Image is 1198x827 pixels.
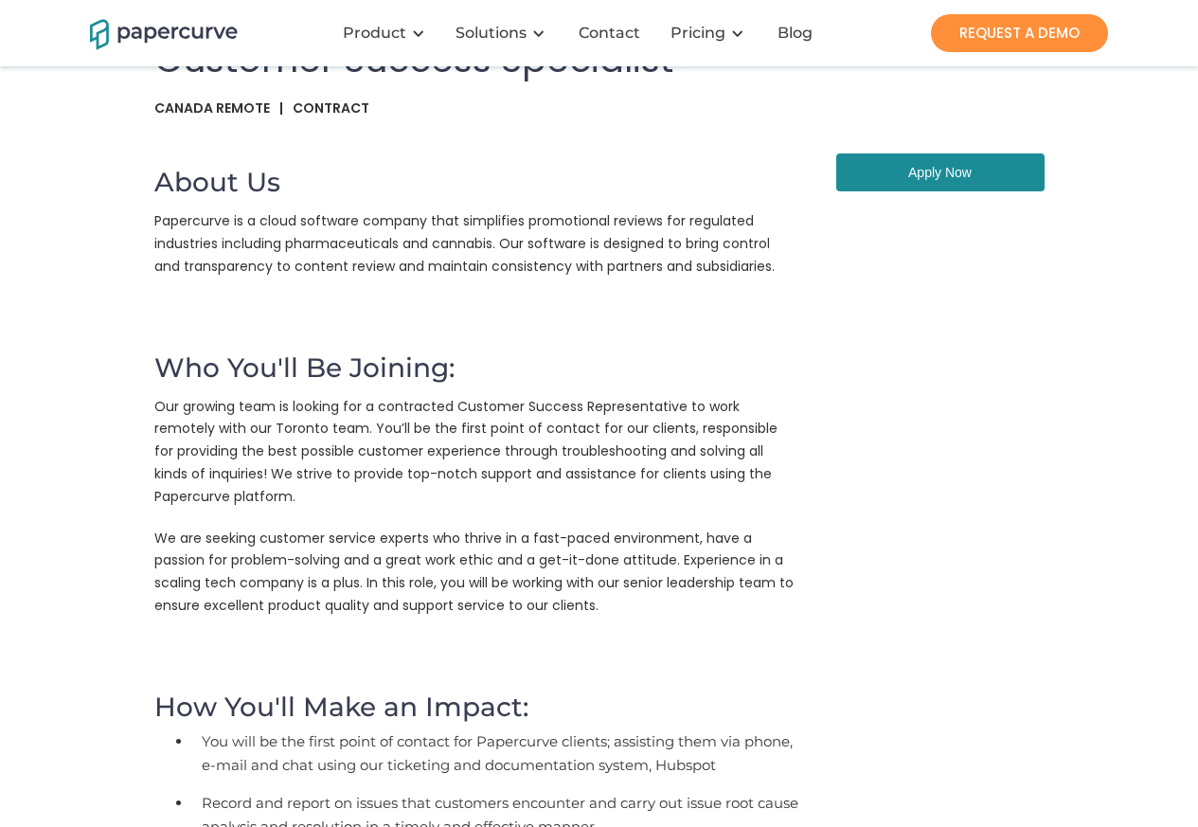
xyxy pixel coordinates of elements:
li: You will be the first point of contact for Papercurve clients; assisting them via phone, e-mail a... [192,726,798,787]
a: home [90,16,213,49]
a: Blog [763,24,831,43]
div: Product [343,24,406,43]
h1: Customer Success Specialist [154,38,1045,81]
p: | [279,100,293,126]
div: Blog [778,24,813,43]
a: Pricing [671,24,725,43]
p: We are seeking customer service experts who thrive in a fast-paced environment, have a passion fo... [154,528,798,627]
p: Contract [293,100,379,126]
div: Product [331,5,444,62]
div: Solutions [444,5,564,62]
p: ‍ [154,637,798,669]
a: Apply Now [836,153,1045,191]
div: Contact [579,24,640,43]
h4: Who You'll Be Joining: [154,339,798,387]
div: Pricing [659,5,763,62]
p: ‍ [154,297,798,330]
a: Contact [564,24,659,43]
p: Papercurve is a cloud software company that simplifies promotional reviews for regulated industri... [154,210,798,287]
h4: How You'll Make an Impact: [154,678,798,726]
div: Solutions [456,24,527,43]
p: Our growing team is looking for a contracted Customer Success Representative to work remotely wit... [154,396,798,518]
p: Canada Remote [154,100,279,126]
a: REQUEST A DEMO [931,14,1108,52]
h4: About Us [154,153,798,201]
